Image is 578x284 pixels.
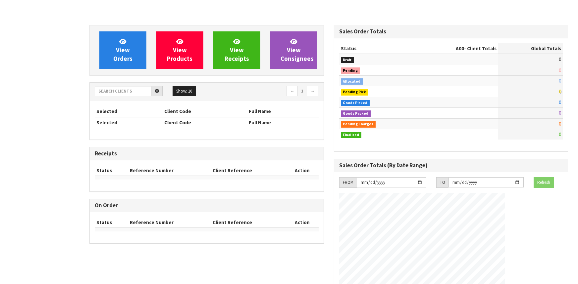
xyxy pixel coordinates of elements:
span: 0 [559,121,561,127]
span: Pending Pick [341,89,369,96]
th: Status [339,43,413,54]
th: Reference Number [128,217,211,228]
th: Client Code [163,106,247,117]
th: Client Code [163,117,247,128]
span: 0 [559,99,561,105]
span: Pending [341,67,360,74]
th: Action [286,217,318,228]
span: 0 [559,110,561,116]
button: Show: 10 [173,86,196,97]
a: ViewConsignees [270,31,317,69]
div: TO [436,177,448,188]
span: View Consignees [281,38,314,62]
a: 1 [297,86,307,97]
span: 0 [559,88,561,95]
span: 0 [559,131,561,138]
h3: On Order [95,202,319,209]
th: Global Totals [498,43,563,54]
th: Client Reference [211,165,287,176]
th: Selected [95,106,163,117]
div: FROM [339,177,357,188]
th: Client Reference [211,217,287,228]
a: ViewOrders [99,31,146,69]
h3: Sales Order Totals (By Date Range) [339,162,563,169]
th: Full Name [247,117,319,128]
th: Status [95,165,128,176]
h3: Sales Order Totals [339,28,563,35]
input: Search clients [95,86,151,96]
span: Allocated [341,78,363,85]
th: Selected [95,117,163,128]
a: → [307,86,318,97]
h3: Receipts [95,150,319,157]
button: Refresh [534,177,554,188]
span: 0 [559,78,561,84]
th: Action [286,165,318,176]
span: Goods Packed [341,110,371,117]
th: Reference Number [128,165,211,176]
a: ViewReceipts [213,31,260,69]
span: View Products [167,38,192,62]
span: 0 [559,67,561,73]
th: Full Name [247,106,319,117]
th: - Client Totals [413,43,498,54]
span: Finalised [341,132,362,139]
span: Draft [341,57,354,63]
span: View Orders [113,38,132,62]
th: Status [95,217,128,228]
span: Pending Charges [341,121,376,128]
nav: Page navigation [212,86,319,98]
span: A00 [456,45,464,52]
a: ← [286,86,298,97]
span: View Receipts [225,38,249,62]
span: Goods Picked [341,100,370,106]
a: ViewProducts [156,31,203,69]
span: 0 [559,56,561,62]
